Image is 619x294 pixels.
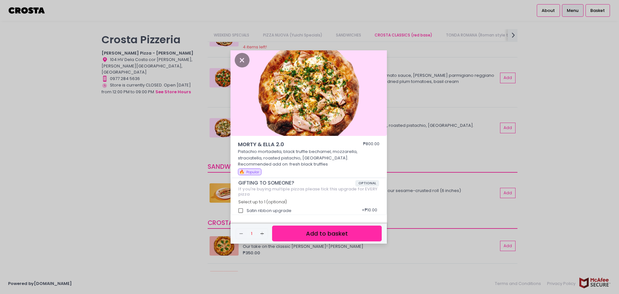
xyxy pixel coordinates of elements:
[238,187,379,197] div: If you're buying multiple pizzas please tick this upgrade for EVERY pizza
[238,141,344,148] span: MORTY & ELLA 2.0
[359,205,379,217] div: + ₱10.00
[238,199,287,205] span: Select up to 1 (optional)
[272,226,382,241] button: Add to basket
[239,169,244,175] span: 🔥
[238,148,380,167] p: Pistachio mortadella, black truffle bechamel, mozzarella, straciatella, roasted pistachio, [GEOGR...
[363,141,379,148] div: ₱800.00
[246,170,259,175] span: Popular
[231,48,387,136] img: MORTY & ELLA 2.0
[238,180,355,186] span: GIFTING TO SOMEONE?
[355,180,379,187] span: OPTIONAL
[235,56,250,63] button: Close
